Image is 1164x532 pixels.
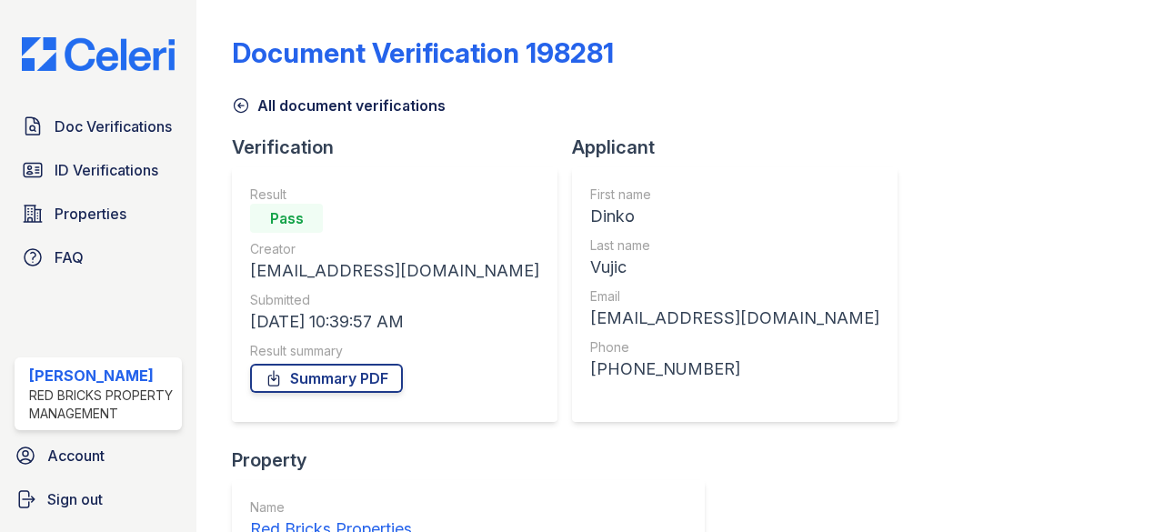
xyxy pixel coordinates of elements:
[47,445,105,467] span: Account
[7,481,189,517] a: Sign out
[232,135,572,160] div: Verification
[250,258,539,284] div: [EMAIL_ADDRESS][DOMAIN_NAME]
[55,115,172,137] span: Doc Verifications
[29,386,175,423] div: Red Bricks Property Management
[15,196,182,232] a: Properties
[250,291,539,309] div: Submitted
[15,108,182,145] a: Doc Verifications
[590,236,879,255] div: Last name
[250,364,403,393] a: Summary PDF
[250,309,539,335] div: [DATE] 10:39:57 AM
[232,447,719,473] div: Property
[232,36,614,69] div: Document Verification 198281
[250,498,687,517] div: Name
[47,488,103,510] span: Sign out
[590,255,879,280] div: Vujic
[232,95,446,116] a: All document verifications
[250,204,323,233] div: Pass
[590,186,879,204] div: First name
[590,306,879,331] div: [EMAIL_ADDRESS][DOMAIN_NAME]
[7,437,189,474] a: Account
[250,186,539,204] div: Result
[250,240,539,258] div: Creator
[55,159,158,181] span: ID Verifications
[29,365,175,386] div: [PERSON_NAME]
[590,287,879,306] div: Email
[7,37,189,72] img: CE_Logo_Blue-a8612792a0a2168367f1c8372b55b34899dd931a85d93a1a3d3e32e68fde9ad4.png
[590,356,879,382] div: [PHONE_NUMBER]
[250,342,539,360] div: Result summary
[55,246,84,268] span: FAQ
[55,203,126,225] span: Properties
[572,135,912,160] div: Applicant
[15,152,182,188] a: ID Verifications
[15,239,182,276] a: FAQ
[590,338,879,356] div: Phone
[590,204,879,229] div: Dinko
